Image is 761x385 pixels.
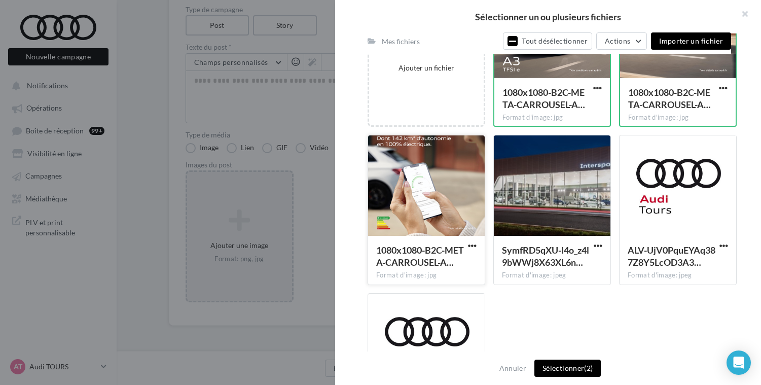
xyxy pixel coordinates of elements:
[502,244,589,268] span: SymfRD5qXU-l4o_z4l9bWWj8X63XL6nkkVagiRPT5-jk4W_F9YBiE1RTdppKadZxwtxuYYkof3j8bwjy0w=s0
[596,32,647,50] button: Actions
[628,87,711,110] span: 1080x1080-B2C-META-CARROUSEL-A3TFSIe-02
[727,351,751,375] div: Open Intercom Messenger
[502,271,602,280] div: Format d'image: jpeg
[376,271,477,280] div: Format d'image: jpg
[376,244,464,268] span: 1080x1080-B2C-META-CARROUSEL-A3TFSIe-03
[534,360,601,377] button: Sélectionner(2)
[382,37,420,47] div: Mes fichiers
[651,32,731,50] button: Importer un fichier
[584,364,593,372] span: (2)
[628,271,728,280] div: Format d'image: jpeg
[659,37,723,45] span: Importer un fichier
[628,113,728,122] div: Format d'image: jpg
[605,37,630,45] span: Actions
[495,362,530,374] button: Annuler
[373,63,480,73] div: Ajouter un fichier
[502,87,585,110] span: 1080x1080-B2C-META-CARROUSEL-A3TFSIe-01
[351,12,745,21] h2: Sélectionner un ou plusieurs fichiers
[628,244,715,268] span: ALV-UjV0PquEYAq387Z8Y5LcOD3A3ULdNtDThxbmal2XAIJtu4H1YvEC
[502,113,602,122] div: Format d'image: jpg
[503,32,592,50] button: Tout désélectionner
